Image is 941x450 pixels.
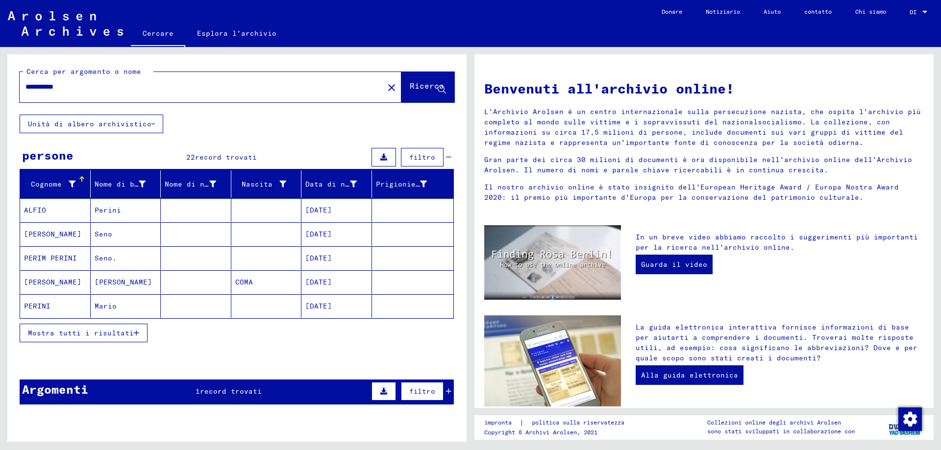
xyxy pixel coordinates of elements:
[305,302,332,310] font: [DATE]
[95,230,112,238] font: Seno
[484,80,734,97] font: Benvenuti all'archivio online!
[707,419,841,426] font: Collezioni online degli archivi Arolsen
[91,170,161,198] mat-header-cell: Nome di battesimo
[301,170,372,198] mat-header-cell: Data di nascita
[532,419,624,426] font: politica sulla riservatezza
[636,323,917,362] font: La guida elettronica interattiva fornisce informazioni di base per aiutarti a comprendere i docum...
[386,82,397,94] mat-icon: close
[484,107,921,147] font: L'Archivio Arolsen è un centro internazionale sulla persecuzione nazista, che ospita l'archivio p...
[235,176,301,192] div: Nascita
[764,8,781,15] font: Aiuto
[20,115,163,133] button: Unità di albero archivistico
[196,387,200,396] font: 1
[26,67,141,76] font: Cerca per argomento o nome
[804,8,832,15] font: contatto
[197,29,276,38] font: Esplora l'archivio
[484,419,512,426] font: impronta
[185,22,288,45] a: Esplora l'archivio
[305,230,332,238] font: [DATE]
[636,233,918,252] font: In un breve video abbiamo raccolto i suggerimenti più importanti per la ricerca nell'archivio onl...
[24,254,77,262] font: PERIM PERINI
[95,206,121,214] font: Perini
[372,170,454,198] mat-header-cell: Prigioniero n.
[161,170,231,198] mat-header-cell: Nome di nascita
[131,22,185,47] a: Cercare
[305,206,332,214] font: [DATE]
[382,77,401,97] button: Chiaro
[409,153,435,162] font: filtro
[24,230,81,238] font: [PERSON_NAME]
[887,415,923,439] img: yv_logo.png
[95,278,152,286] font: [PERSON_NAME]
[186,153,195,162] font: 22
[524,418,636,428] a: politica sulla riservatezza
[195,153,257,162] font: record trovati
[95,254,117,262] font: Seno.
[231,170,302,198] mat-header-cell: Nascita
[20,324,148,342] button: Mostra tutti i risultati
[707,427,855,435] font: sono stati sviluppati in collaborazione con
[910,8,916,16] font: DI
[165,176,231,192] div: Nome di nascita
[95,176,161,192] div: Nome di battesimo
[641,371,738,379] font: Alla guida elettronica
[484,418,520,428] a: impronta
[24,278,81,286] font: [PERSON_NAME]
[662,8,682,15] font: Donare
[636,255,713,274] a: Guarda il video
[484,225,621,300] img: video.jpg
[8,11,123,36] img: Arolsen_neg.svg
[22,382,88,397] font: Argomenti
[898,407,922,431] img: Modifica consenso
[242,180,272,189] font: Nascita
[376,180,438,189] font: Prigioniero n.
[28,119,151,128] font: Unità di albero archivistico
[641,260,707,269] font: Guarda il video
[95,302,117,310] font: Mario
[484,315,621,406] img: eguide.jpg
[28,329,134,337] font: Mostra tutti i risultati
[143,29,173,38] font: Cercare
[95,180,170,189] font: Nome di battesimo
[200,387,262,396] font: record trovati
[520,418,524,427] font: |
[409,387,435,396] font: filtro
[636,365,743,385] a: Alla guida elettronica
[22,148,74,163] font: persone
[410,81,444,91] font: Ricerca
[376,176,442,192] div: Prigioniero n.
[165,180,231,189] font: Nome di nascita
[484,155,912,174] font: Gran parte dei circa 30 milioni di documenti è ora disponibile nell'archivio online dell'Archivio...
[401,148,444,166] button: filtro
[24,302,50,310] font: PERINI
[24,206,46,214] font: ALFIO
[401,382,444,401] button: filtro
[20,170,91,198] mat-header-cell: Cognome
[305,180,371,189] font: Data di nascita
[484,428,597,436] font: Copyright © Archivi Arolsen, 2021
[31,180,62,189] font: Cognome
[235,278,253,286] font: COMA
[24,176,90,192] div: Cognome
[305,254,332,262] font: [DATE]
[305,278,332,286] font: [DATE]
[855,8,886,15] font: Chi siamo
[706,8,740,15] font: Notiziario
[484,183,899,202] font: Il nostro archivio online è stato insignito dell'European Heritage Award / Europa Nostra Award 20...
[305,176,371,192] div: Data di nascita
[401,72,454,102] button: Ricerca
